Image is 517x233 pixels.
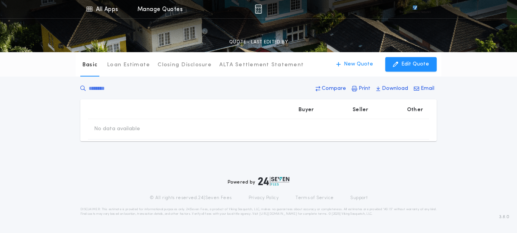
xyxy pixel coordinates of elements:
[249,195,279,201] a: Privacy Policy
[412,82,437,96] button: Email
[329,57,381,72] button: New Quote
[401,61,429,68] p: Edit Quote
[228,177,289,186] div: Powered by
[407,106,423,114] p: Other
[344,61,373,68] p: New Quote
[258,177,289,186] img: logo
[382,85,408,93] p: Download
[295,195,333,201] a: Terms of Service
[107,61,150,69] p: Loan Estimate
[374,82,410,96] button: Download
[350,195,367,201] a: Support
[385,57,437,72] button: Edit Quote
[499,214,509,220] span: 3.8.0
[359,85,370,93] p: Print
[353,106,369,114] p: Seller
[150,195,232,201] p: © All rights reserved. 24|Seven Fees
[229,38,288,46] p: QUOTE - LAST EDITED BY
[313,82,348,96] button: Compare
[88,119,146,139] td: No data available
[349,82,373,96] button: Print
[322,85,346,93] p: Compare
[255,5,262,14] img: img
[158,61,212,69] p: Closing Disclosure
[421,85,434,93] p: Email
[80,207,437,216] p: DISCLAIMER: This estimate is provided for informational purposes only. 24|Seven Fees, a product o...
[399,5,431,13] img: vs-icon
[82,61,97,69] p: Basic
[298,106,314,114] p: Buyer
[219,61,304,69] p: ALTA Settlement Statement
[259,212,297,215] a: [URL][DOMAIN_NAME]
